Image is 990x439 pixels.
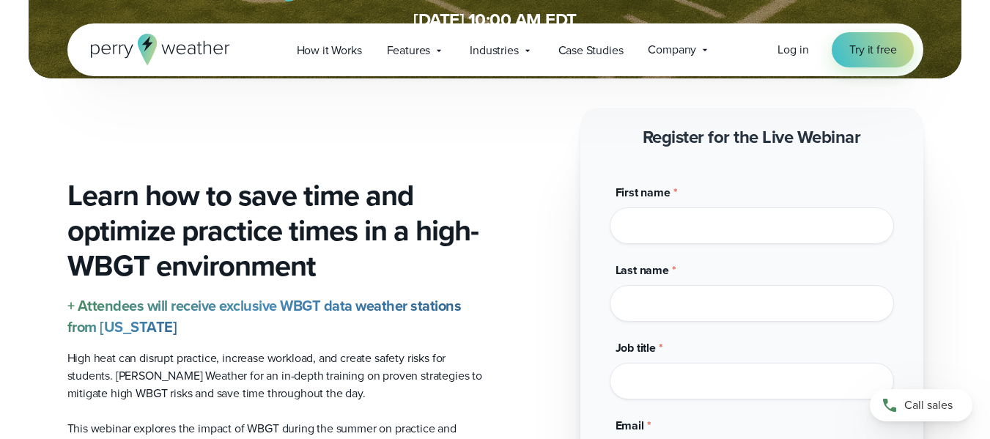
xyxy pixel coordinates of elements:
[67,178,484,284] h3: Learn how to save time and optimize practice times in a high-WBGT environment
[558,42,624,59] span: Case Studies
[413,7,577,33] strong: [DATE] 10:00 AM EDT
[67,350,484,402] p: High heat can disrupt practice, increase workload, and create safety risks for students. [PERSON_...
[616,184,671,201] span: First name
[616,417,644,434] span: Email
[849,41,896,59] span: Try it free
[832,32,914,67] a: Try it free
[870,389,972,421] a: Call sales
[297,42,362,59] span: How it Works
[777,41,808,59] a: Log in
[643,124,861,150] strong: Register for the Live Webinar
[470,42,518,59] span: Industries
[616,262,669,278] span: Last name
[904,396,953,414] span: Call sales
[616,339,656,356] span: Job title
[546,35,636,65] a: Case Studies
[648,41,696,59] span: Company
[387,42,431,59] span: Features
[777,41,808,58] span: Log in
[284,35,374,65] a: How it Works
[67,295,462,338] strong: + Attendees will receive exclusive WBGT data weather stations from [US_STATE]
